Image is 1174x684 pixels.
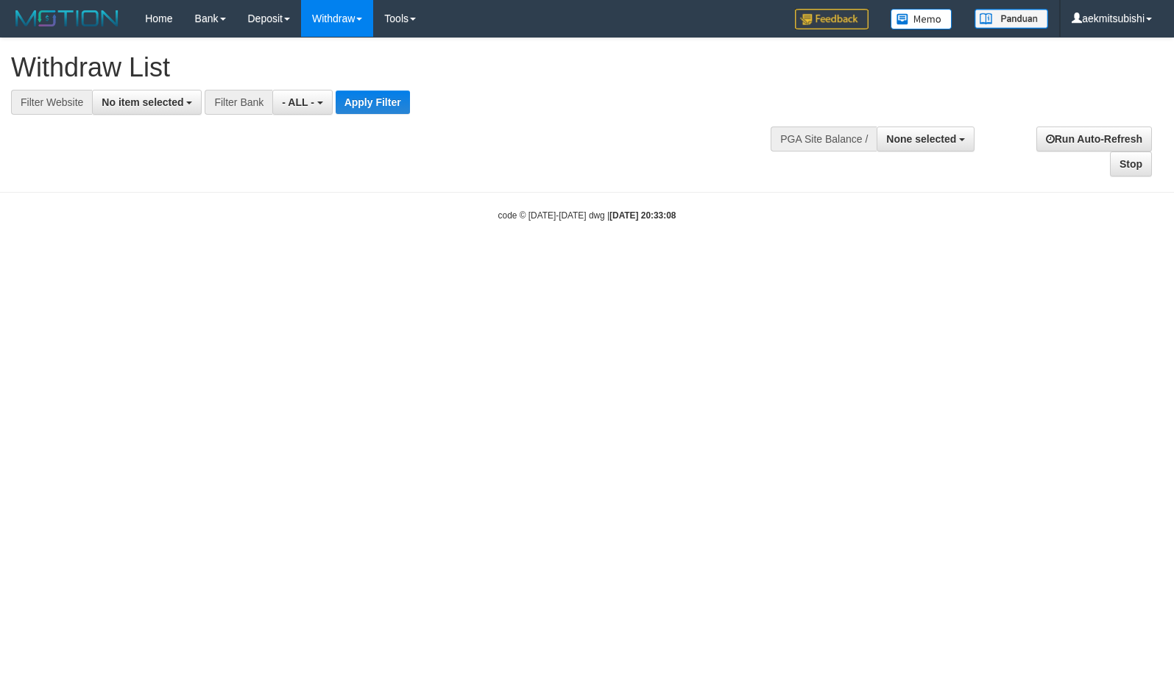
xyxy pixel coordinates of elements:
[877,127,975,152] button: None selected
[891,9,952,29] img: Button%20Memo.svg
[771,127,877,152] div: PGA Site Balance /
[795,9,869,29] img: Feedback.jpg
[102,96,183,108] span: No item selected
[1036,127,1152,152] a: Run Auto-Refresh
[272,90,332,115] button: - ALL -
[1110,152,1152,177] a: Stop
[205,90,272,115] div: Filter Bank
[975,9,1048,29] img: panduan.png
[92,90,202,115] button: No item selected
[498,210,676,221] small: code © [DATE]-[DATE] dwg |
[336,90,410,114] button: Apply Filter
[11,7,123,29] img: MOTION_logo.png
[11,53,768,82] h1: Withdraw List
[11,90,92,115] div: Filter Website
[282,96,314,108] span: - ALL -
[609,210,676,221] strong: [DATE] 20:33:08
[886,133,956,145] span: None selected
